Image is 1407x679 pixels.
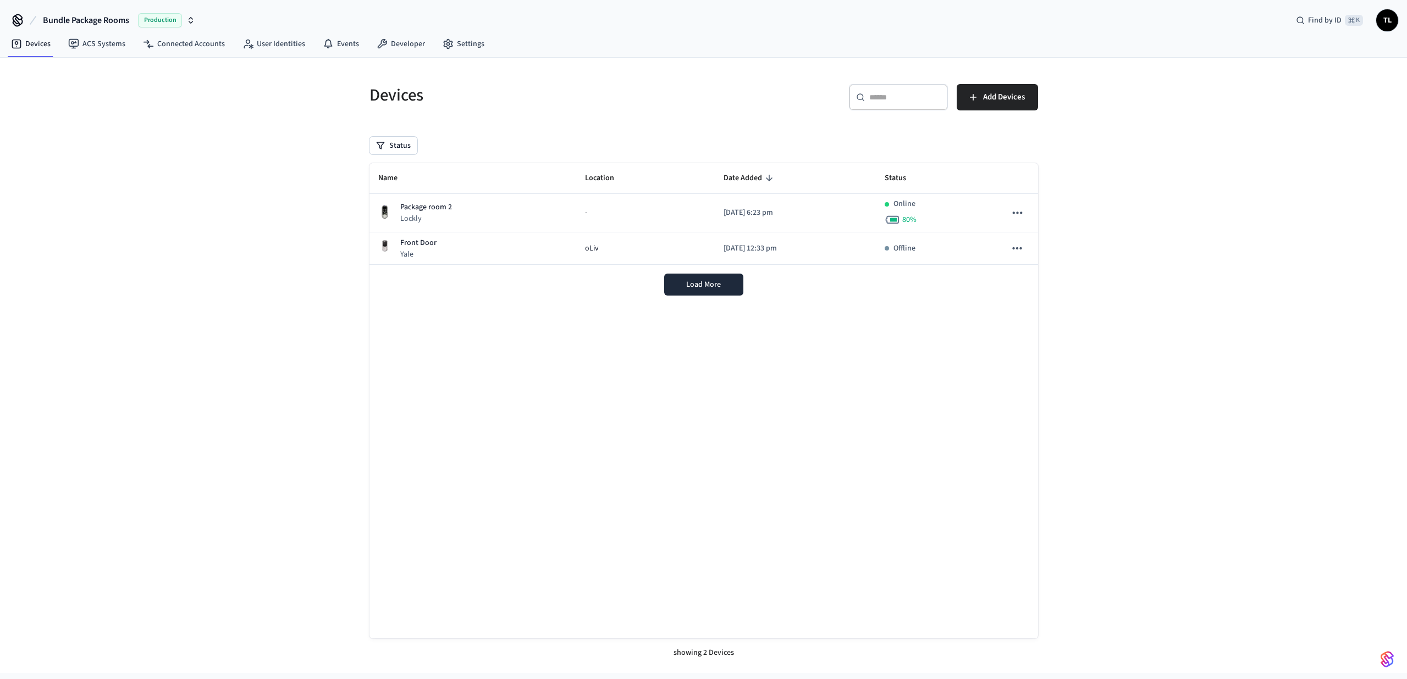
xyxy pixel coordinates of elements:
[434,34,493,54] a: Settings
[983,90,1025,104] span: Add Devices
[368,34,434,54] a: Developer
[369,163,1038,265] table: sticky table
[1381,650,1394,668] img: SeamLogoGradient.69752ec5.svg
[234,34,314,54] a: User Identities
[686,279,721,290] span: Load More
[59,34,134,54] a: ACS Systems
[585,243,599,254] span: oLiv
[43,14,129,27] span: Bundle Package Rooms
[585,170,628,187] span: Location
[400,213,452,224] p: Lockly
[369,638,1038,667] div: showing 2 Devices
[893,243,915,254] p: Offline
[664,274,743,296] button: Load More
[1376,9,1398,31] button: TL
[369,84,697,107] h5: Devices
[400,237,437,249] p: Front Door
[902,214,917,225] span: 80 %
[400,202,452,213] p: Package room 2
[585,207,587,219] span: -
[314,34,368,54] a: Events
[893,198,915,210] p: Online
[1308,15,1342,26] span: Find by ID
[400,249,437,260] p: Yale
[1377,10,1397,30] span: TL
[1287,10,1372,30] div: Find by ID⌘ K
[378,240,391,253] img: Yale Assure Touchscreen Wifi Smart Lock, Satin Nickel, Front
[724,243,867,254] p: [DATE] 12:33 pm
[138,13,182,27] span: Production
[2,34,59,54] a: Devices
[378,204,391,220] img: Lockly Vision Lock, Front
[724,207,867,219] p: [DATE] 6:23 pm
[134,34,234,54] a: Connected Accounts
[369,137,417,154] button: Status
[1345,15,1363,26] span: ⌘ K
[378,170,412,187] span: Name
[957,84,1038,110] button: Add Devices
[885,170,920,187] span: Status
[724,170,776,187] span: Date Added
